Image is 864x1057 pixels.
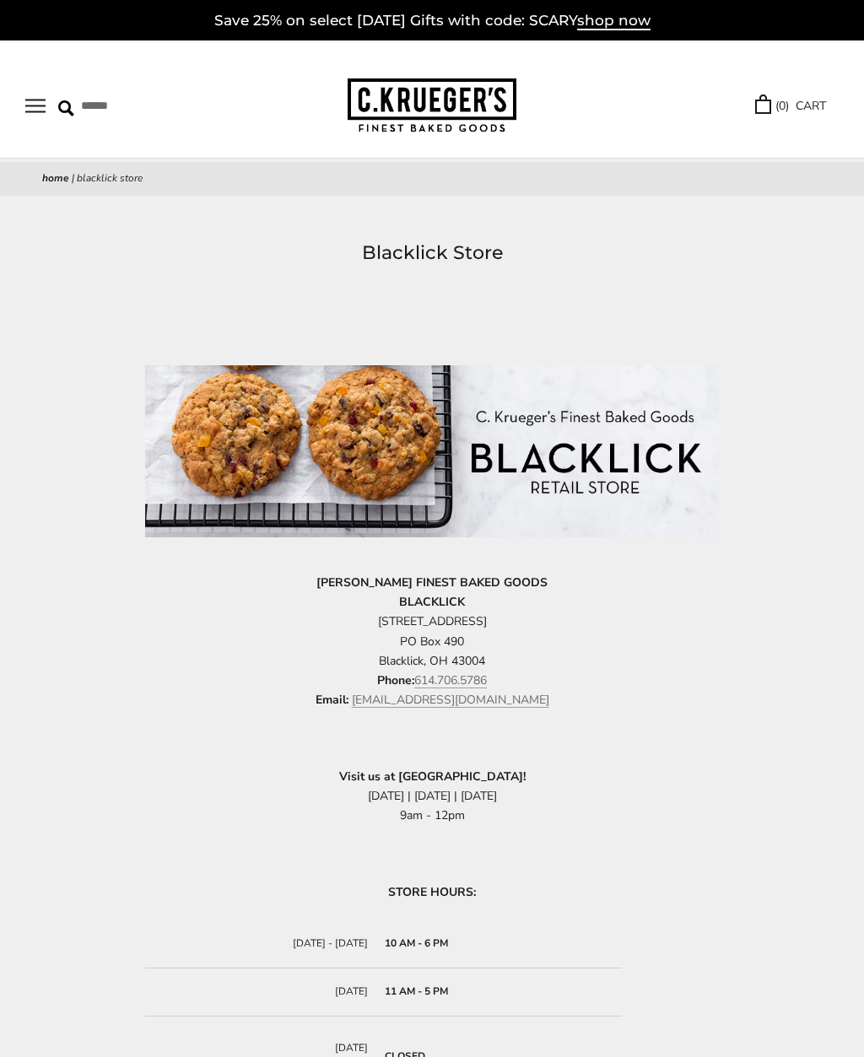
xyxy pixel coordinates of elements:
strong: Email: [316,692,348,708]
span: shop now [577,12,651,30]
h1: Blacklick Store [42,238,822,268]
a: Save 25% on select [DATE] Gifts with code: SCARYshop now [214,12,651,30]
p: [DATE] | [DATE] | [DATE] 9am - 12pm [145,767,719,825]
img: Search [58,100,74,116]
input: Search [58,93,219,119]
strong: 10 AM - 6 PM [385,936,448,950]
b: 11 AM - 5 PM [385,984,448,998]
strong: [PERSON_NAME] FINEST BAKED GOODS [316,574,548,591]
nav: breadcrumbs [42,170,822,187]
td: [DATE] [145,968,376,1017]
span: Blacklick, OH 43004 [379,653,485,669]
strong: Phone: [377,672,414,688]
a: (0) CART [755,96,826,116]
p: PO Box 490 [145,573,719,709]
a: [EMAIL_ADDRESS][DOMAIN_NAME] [352,692,549,708]
button: Open navigation [25,99,46,113]
span: [DATE] - [DATE] [293,936,368,950]
strong: BLACKLICK [399,594,465,610]
strong: STORE HOURS: [388,884,476,900]
strong: Visit us at [GEOGRAPHIC_DATA]! [339,768,526,785]
a: Home [42,171,69,185]
span: [STREET_ADDRESS] [378,613,487,629]
span: Blacklick Store [77,171,143,185]
img: C.KRUEGER'S [348,78,516,133]
a: 614.706.5786 [414,672,487,688]
span: | [72,171,74,185]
